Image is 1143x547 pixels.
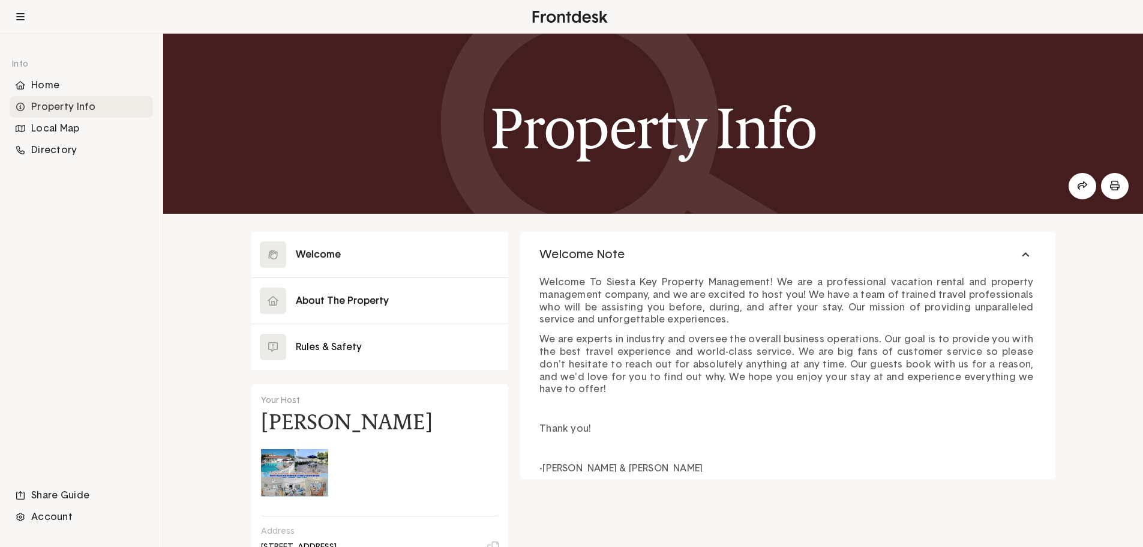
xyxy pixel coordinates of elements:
[539,333,1036,396] p: We are experts in industry and oversee the overall business operations. Our goal is to provide yo...
[10,485,153,506] div: Share Guide
[10,74,153,96] div: Home
[10,139,153,161] div: Directory
[539,423,1036,435] p: Thank you!
[10,118,153,139] li: Navigation item
[10,485,153,506] li: Navigation item
[10,506,153,528] div: Account
[10,96,153,118] div: Property Info
[10,506,153,528] li: Navigation item
[539,247,625,262] span: Welcome Note
[520,232,1055,277] button: Welcome Note
[10,118,153,139] div: Local Map
[539,462,1036,475] p: -[PERSON_NAME] & [PERSON_NAME]
[261,396,300,405] span: Your Host
[261,413,433,432] h4: [PERSON_NAME]
[10,139,153,161] li: Navigation item
[490,97,817,160] h1: Property Info
[10,74,153,96] li: Navigation item
[261,439,328,506] img: Patrick McInerney's avatar
[10,96,153,118] li: Navigation item
[539,276,1036,326] p: Welcome To Siesta Key Property Management! We are a professional vacation rental and property man...
[261,526,491,537] p: Address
